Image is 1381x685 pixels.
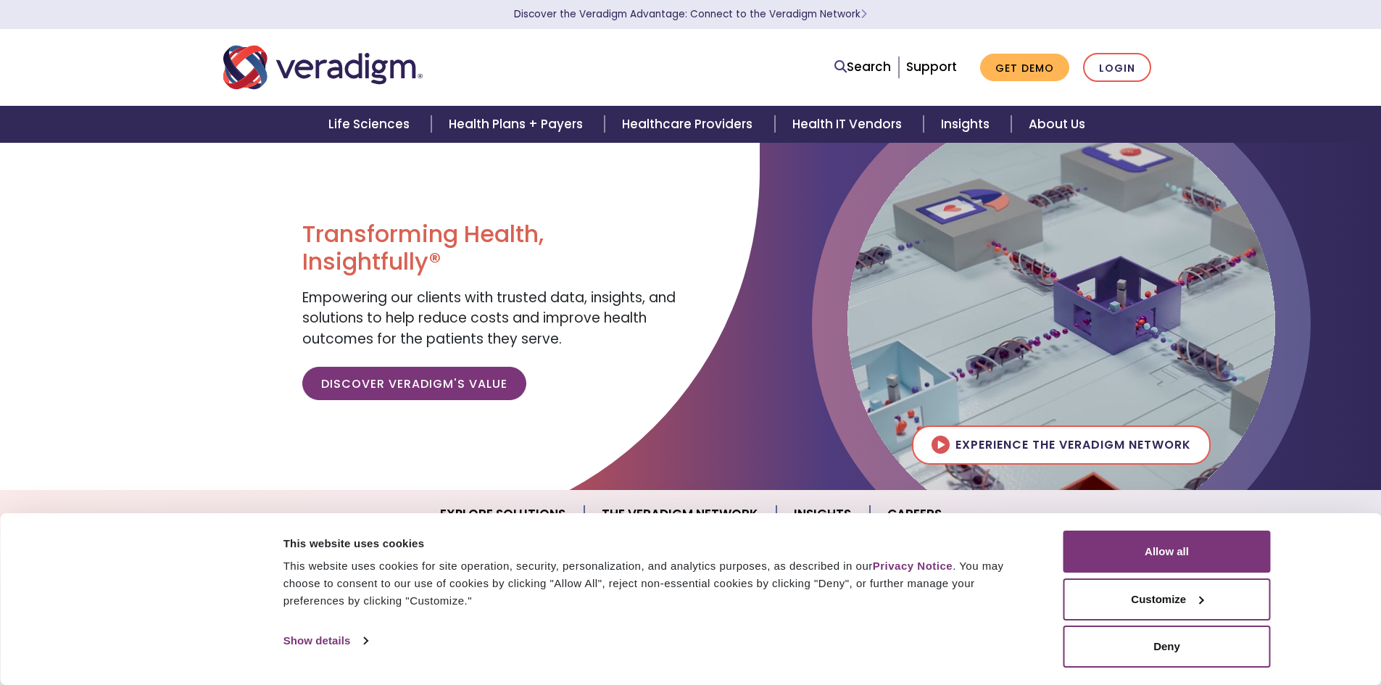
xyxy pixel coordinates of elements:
a: Healthcare Providers [605,106,774,143]
div: This website uses cookies for site operation, security, personalization, and analytics purposes, ... [283,557,1031,610]
a: Explore Solutions [423,496,584,533]
span: Empowering our clients with trusted data, insights, and solutions to help reduce costs and improv... [302,288,676,349]
button: Allow all [1063,531,1271,573]
a: Discover Veradigm's Value [302,367,526,400]
button: Deny [1063,626,1271,668]
button: Customize [1063,578,1271,620]
a: Discover the Veradigm Advantage: Connect to the Veradigm NetworkLearn More [514,7,867,21]
a: Health Plans + Payers [431,106,605,143]
a: Careers [870,496,959,533]
span: Learn More [860,7,867,21]
a: Get Demo [980,54,1069,82]
a: Insights [924,106,1011,143]
img: Veradigm logo [223,43,423,91]
a: Health IT Vendors [775,106,924,143]
a: About Us [1011,106,1103,143]
a: Login [1083,53,1151,83]
h1: Transforming Health, Insightfully® [302,220,679,276]
a: Search [834,57,891,77]
a: Insights [776,496,870,533]
a: Privacy Notice [873,560,953,572]
a: Show details [283,630,368,652]
a: Life Sciences [311,106,431,143]
div: This website uses cookies [283,535,1031,552]
a: Support [906,58,957,75]
a: The Veradigm Network [584,496,776,533]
